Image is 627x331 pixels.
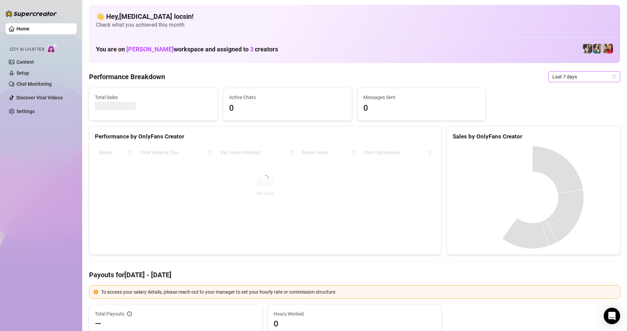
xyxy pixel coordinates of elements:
[16,109,35,114] a: Settings
[16,81,52,87] a: Chat Monitoring
[274,318,435,329] span: 0
[101,288,616,296] div: To access your salary details, please reach out to your manager to set your hourly rate or commis...
[250,46,253,53] span: 3
[95,318,101,329] span: —
[274,310,435,318] span: Hours Worked
[16,26,29,32] a: Home
[583,44,592,53] img: Katy
[593,44,603,53] img: Zaddy
[603,44,613,53] img: Vanessa
[16,95,63,100] a: Discover Viral Videos
[93,290,98,294] span: exclamation-circle
[127,311,132,316] span: info-circle
[363,94,480,101] span: Messages Sent
[10,46,44,53] span: Izzy AI Chatter
[261,175,269,182] span: loading
[95,94,212,101] span: Total Sales
[453,132,614,141] div: Sales by OnlyFans Creator
[95,310,124,318] span: Total Payouts
[89,72,165,82] h4: Performance Breakdown
[47,44,58,53] img: AI Chatter
[5,10,57,17] img: logo-BBDzfeDw.svg
[126,46,174,53] span: [PERSON_NAME]
[612,75,616,79] span: calendar
[96,21,613,29] span: Check what you achieved this month
[604,308,620,324] div: Open Intercom Messenger
[16,70,29,76] a: Setup
[363,102,480,115] span: 0
[96,12,613,21] h4: 👋 Hey, [MEDICAL_DATA] locsin !
[229,102,346,115] span: 0
[95,132,436,141] div: Performance by OnlyFans Creator
[16,59,34,65] a: Content
[229,94,346,101] span: Active Chats
[96,46,278,53] h1: You are on workspace and assigned to creators
[552,72,616,82] span: Last 7 days
[89,270,620,280] h4: Payouts for [DATE] - [DATE]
